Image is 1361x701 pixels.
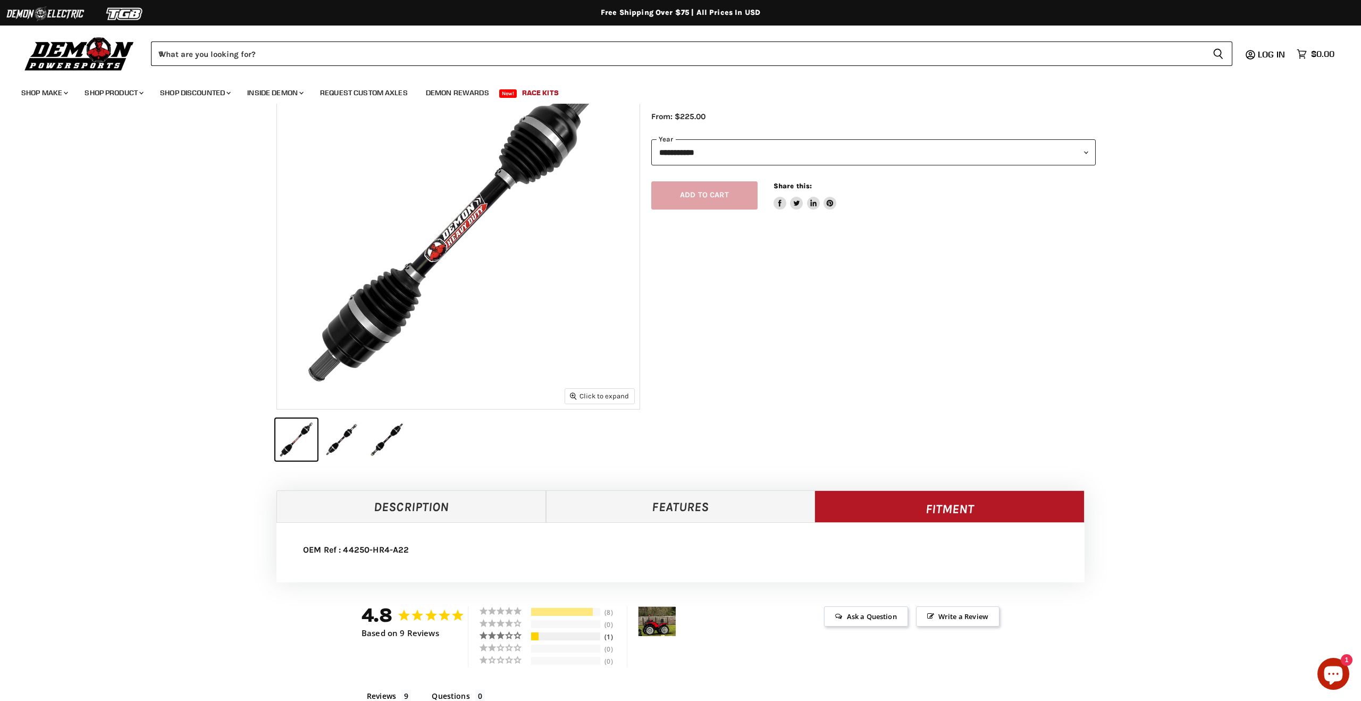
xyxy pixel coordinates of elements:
button: IMAGE thumbnail [275,419,317,461]
span: Based on 9 Reviews [362,629,439,638]
span: Click to expand [570,392,629,400]
input: When autocomplete results are available use up and down arrows to review and enter to select [151,41,1204,66]
a: Race Kits [514,82,567,104]
div: 3-Star Ratings [531,632,600,640]
a: Shop Discounted [152,82,237,104]
select: year [651,139,1096,165]
span: Share this: [774,182,812,190]
div: Free Shipping Over $75 | All Prices In USD [255,8,1106,18]
div: 3 ★ [479,631,530,640]
a: Request Custom Axles [312,82,416,104]
button: Click to expand [565,389,634,403]
span: From: $225.00 [651,112,705,121]
img: IMAGE [277,46,640,409]
strong: 4.8 [362,604,392,627]
img: TGB Logo 2 [85,4,165,24]
span: $0.00 [1311,49,1334,59]
img: Demon Powersports [21,35,138,72]
div: 1 [602,632,624,641]
span: New! [499,89,517,98]
button: IMAGE thumbnail [321,419,363,461]
div: 8 [602,608,624,617]
a: Log in [1253,49,1291,59]
aside: Share this: [774,181,837,210]
inbox-online-store-chat: Shopify online store chat [1314,658,1352,692]
a: Description [276,490,546,522]
a: Features [546,490,816,522]
button: Search [1204,41,1232,66]
span: Write a Review [916,606,999,627]
div: OEM Ref : 44250-HR4-A22 [276,533,1085,582]
img: Honda TRX520 Demon Heavy Duty Axle - Customer Photo From Jenny Allen [639,607,676,636]
a: $0.00 [1291,46,1340,62]
a: Demon Rewards [418,82,497,104]
a: Fitment [814,490,1085,522]
div: 5-Star Ratings [531,608,600,616]
a: Shop Make [13,82,74,104]
a: Shop Product [77,82,150,104]
form: Product [151,41,1232,66]
button: IMAGE thumbnail [366,419,408,461]
div: 5 ★ [479,606,530,615]
img: Demon Electric Logo 2 [5,4,85,24]
div: 89% [531,608,593,616]
span: Log in [1258,49,1285,60]
a: Inside Demon [239,82,310,104]
ul: Main menu [13,78,1332,104]
span: Ask a Question [824,606,908,627]
div: 11% [531,632,539,640]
